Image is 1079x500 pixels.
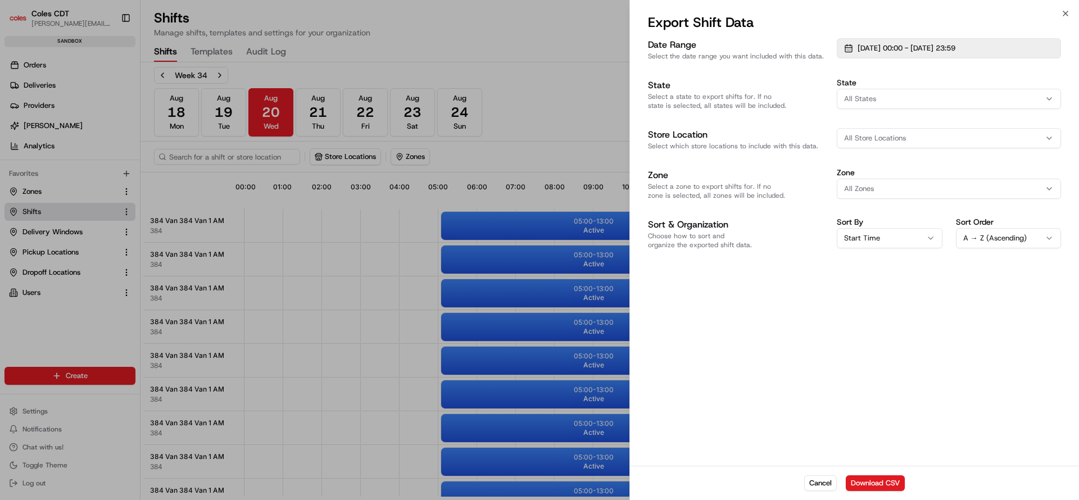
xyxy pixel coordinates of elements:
[648,231,828,249] p: Choose how to sort and organize the exported shift data.
[79,190,136,199] a: Powered byPylon
[648,79,828,92] h3: State
[11,164,20,173] div: 📗
[11,107,31,128] img: 1736555255976-a54dd68f-1ca7-489b-9aae-adbdc363a1c4
[837,179,1061,199] button: All Zones
[112,190,136,199] span: Pylon
[648,13,1061,31] h2: Export Shift Data
[7,158,90,179] a: 📗Knowledge Base
[22,163,86,174] span: Knowledge Base
[38,119,142,128] div: We're available if you need us!
[648,142,828,151] p: Select which store locations to include with this data.
[648,38,828,52] h3: Date Range
[837,128,1061,148] button: All Store Locations
[844,94,876,104] span: All States
[106,163,180,174] span: API Documentation
[648,128,828,142] h3: Store Location
[648,182,828,200] p: Select a zone to export shifts for. If no zone is selected, all zones will be included.
[648,218,828,231] h3: Sort & Organization
[29,72,185,84] input: Clear
[837,218,942,226] label: Sort By
[858,43,955,53] span: [DATE] 00:00 - [DATE] 23:59
[191,111,205,124] button: Start new chat
[846,475,905,491] button: Download CSV
[95,164,104,173] div: 💻
[648,92,828,110] p: Select a state to export shifts for. If no state is selected, all states will be included.
[844,184,874,194] span: All Zones
[837,79,1061,87] label: State
[11,11,34,34] img: Nash
[837,38,1061,58] button: [DATE] 00:00 - [DATE] 23:59
[38,107,184,119] div: Start new chat
[648,169,828,182] h3: Zone
[648,52,828,61] p: Select the date range you want included with this data.
[804,475,837,491] button: Cancel
[90,158,185,179] a: 💻API Documentation
[11,45,205,63] p: Welcome 👋
[844,133,906,143] span: All Store Locations
[837,169,1061,176] label: Zone
[956,218,1062,226] label: Sort Order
